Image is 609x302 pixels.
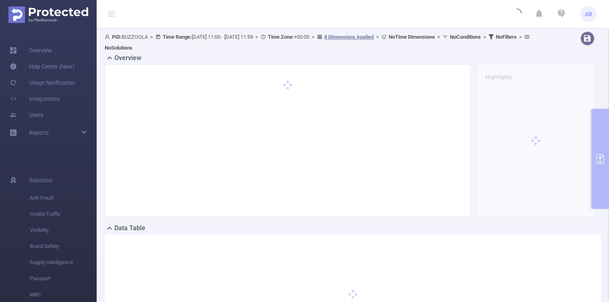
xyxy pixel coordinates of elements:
a: Help Center (New) [10,58,75,75]
h2: Overview [114,53,141,63]
span: Reports [29,129,49,136]
a: Overview [10,42,52,58]
i: icon: user [105,34,112,40]
img: Protected Media [8,6,88,23]
span: > [309,34,317,40]
b: Time Range: [163,34,192,40]
u: 8 Dimensions Applied [324,34,374,40]
span: Brand Safety [30,238,97,254]
h2: Data Table [114,223,145,233]
span: Anti-Fraud [30,190,97,206]
a: Users [10,107,43,123]
span: > [517,34,524,40]
span: BUZZOOLA [DATE] 11:00 - [DATE] 11:59 +00:00 [105,34,532,51]
span: Supply Intelligence [30,254,97,271]
b: PID: [112,34,122,40]
span: > [374,34,381,40]
span: > [435,34,443,40]
b: No Conditions [450,34,481,40]
a: Reports [29,125,49,141]
span: Invalid Traffic [30,206,97,222]
a: Integrations [10,91,60,107]
span: > [253,34,261,40]
span: > [148,34,155,40]
b: No Filters [496,34,517,40]
a: Usage Notification [10,75,75,91]
span: Passport [30,271,97,287]
span: Solutions [29,172,52,188]
b: No Solutions [105,45,133,51]
span: > [481,34,489,40]
span: Visibility [30,222,97,238]
b: Time Zone: [268,34,294,40]
b: No Time Dimensions [389,34,435,40]
i: icon: loading [512,8,522,20]
span: AB [585,6,592,22]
